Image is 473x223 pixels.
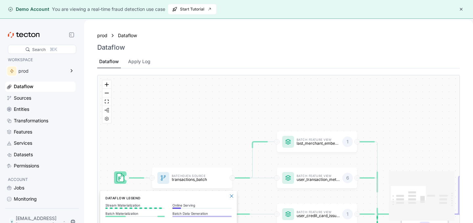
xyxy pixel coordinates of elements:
div: 1 [342,136,353,147]
a: Batch Feature Viewlast_merchant_embedding1 [277,131,357,152]
a: Dataflow [118,32,141,39]
p: ACCOUNT [8,176,73,183]
a: Jobs [5,183,76,193]
button: fit view [102,97,111,106]
div: Transformations [14,117,48,124]
div: 1 [342,209,353,219]
p: last_merchant_embedding [297,141,340,145]
div: Dataflow [14,83,34,90]
div: Entities [14,106,29,113]
g: Edge from STORE to featureView:transaction_amount_is_higher_than_average [445,176,472,214]
h3: Dataflow [97,43,125,51]
div: You are viewing a real-time fraud detection use case [52,6,165,13]
button: Start Tutorial [168,4,216,14]
div: Sources [14,94,31,102]
div: Monitoring [14,195,37,203]
p: user_transaction_metrics [297,177,340,182]
div: Features [14,128,32,136]
a: Transformations [5,116,76,126]
button: zoom out [102,89,111,97]
div: Search⌘K [8,45,76,54]
div: ⌘K [50,46,57,53]
p: WORKSPACE [8,57,73,63]
p: Batch Feature View [297,138,340,141]
a: BatchData Sourcetransactions_batch [152,167,232,188]
g: Edge from featureView:user_transaction_metrics to STORE [354,178,400,214]
a: Permissions [5,161,76,171]
div: Apply Log [128,58,150,65]
div: React Flow controls [102,80,111,123]
a: Batch Feature Viewuser_transaction_metrics6 [277,167,357,188]
div: 6 [342,173,353,183]
p: Batch Feature View [297,211,340,214]
div: Search [32,46,46,53]
div: Demo Account [8,6,49,12]
a: Datasets [5,150,76,160]
h6: Dataflow Legend [105,195,232,201]
p: user_credit_card_issuer [297,213,340,218]
div: Jobs [14,184,24,191]
div: prod [18,69,65,73]
button: zoom in [102,80,111,89]
button: Close Legend Panel [228,192,236,200]
a: prod [97,32,107,39]
g: Edge from featureView:last_merchant_embedding to STORE [354,142,400,214]
a: Sources [5,93,76,103]
p: Stream Materialization [105,203,165,207]
div: Datasets [14,151,33,158]
p: Online Serving [172,203,232,207]
span: Start Tutorial [172,4,212,14]
a: Dataflow [5,82,76,91]
p: transactions_batch [172,177,215,182]
a: Entities [5,104,76,114]
p: Batch Data Generation [172,211,232,215]
a: Features [5,127,76,137]
div: Services [14,139,32,147]
p: Batch Materialization [105,211,165,215]
p: Batch Data Source [172,175,215,178]
div: Dataflow [99,58,119,65]
a: Monitoring [5,194,76,204]
div: Permissions [14,162,39,169]
a: Services [5,138,76,148]
g: Edge from dataSource:transactions_batch to featureView:last_merchant_embedding [230,142,275,178]
p: Batch Feature View [297,175,340,178]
